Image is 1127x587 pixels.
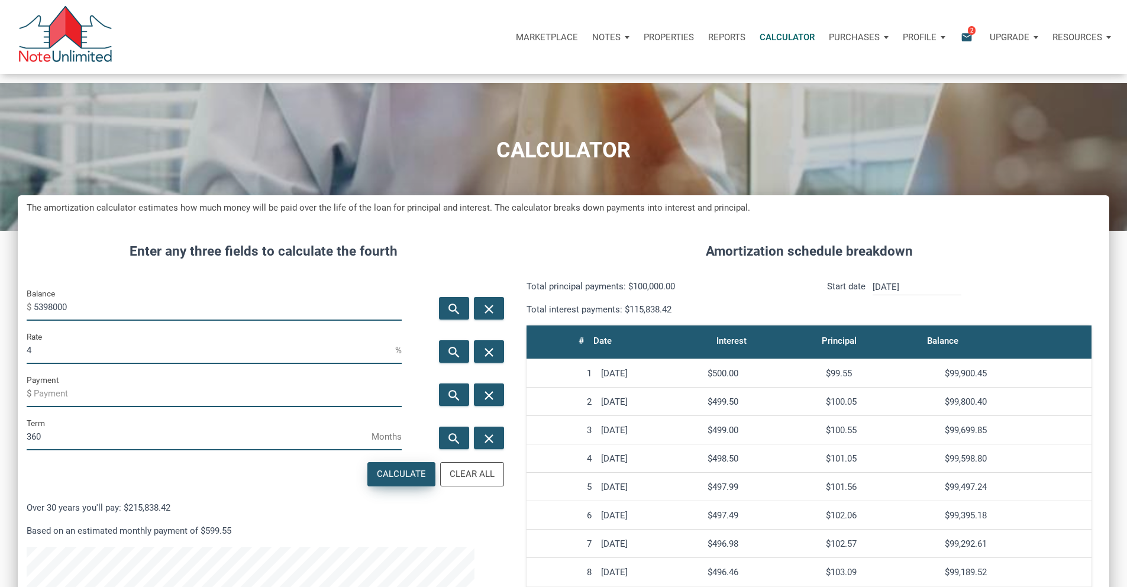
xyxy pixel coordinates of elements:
i: close [482,388,496,402]
i: close [482,301,496,316]
p: Reports [708,32,745,43]
p: Start date [827,279,866,317]
div: $99,598.80 [945,453,1087,464]
button: Calculate [367,462,435,486]
i: close [482,344,496,359]
div: 4 [531,453,592,464]
p: Total principal payments: $100,000.00 [527,279,800,293]
div: $100.55 [826,425,935,436]
input: Payment [34,380,402,407]
div: Date [593,333,612,349]
div: $99,189.52 [945,567,1087,578]
button: Resources [1045,20,1118,55]
label: Balance [27,286,55,301]
button: Notes [585,20,637,55]
button: Clear All [440,462,504,486]
p: Purchases [829,32,880,43]
div: # [579,333,584,349]
i: search [447,301,461,316]
img: NoteUnlimited [18,6,113,68]
div: $103.09 [826,567,935,578]
h4: Enter any three fields to calculate the fourth [27,241,500,262]
div: $496.46 [708,567,816,578]
div: $99,900.45 [945,368,1087,379]
div: 5 [531,482,592,492]
button: Upgrade [983,20,1045,55]
span: 2 [968,25,976,35]
p: Based on an estimated monthly payment of $599.55 [27,524,500,538]
div: [DATE] [601,538,698,549]
div: $100.05 [826,396,935,407]
div: $99,395.18 [945,510,1087,521]
p: Over 30 years you'll pay: $215,838.42 [27,501,500,515]
h4: Amortization schedule breakdown [518,241,1100,262]
div: $99,800.40 [945,396,1087,407]
div: $497.99 [708,482,816,492]
button: search [439,383,469,406]
div: $102.57 [826,538,935,549]
button: close [474,297,504,320]
div: [DATE] [601,368,698,379]
div: $99.55 [826,368,935,379]
div: $498.50 [708,453,816,464]
div: Clear All [450,467,495,481]
i: search [447,388,461,402]
button: Marketplace [509,20,585,55]
div: 2 [531,396,592,407]
button: search [439,297,469,320]
button: search [439,340,469,363]
label: Payment [27,373,59,387]
p: Marketplace [516,32,578,43]
div: $499.50 [708,396,816,407]
div: Calculate [377,467,426,481]
div: $500.00 [708,368,816,379]
div: $99,292.61 [945,538,1087,549]
div: Principal [822,333,857,349]
a: Calculator [753,20,822,55]
div: [DATE] [601,425,698,436]
label: Rate [27,330,42,344]
p: Upgrade [990,32,1029,43]
div: 3 [531,425,592,436]
p: Resources [1052,32,1102,43]
div: Interest [716,333,747,349]
p: Profile [903,32,937,43]
h1: CALCULATOR [9,138,1118,163]
div: 1 [531,368,592,379]
i: close [482,431,496,446]
p: Notes [592,32,621,43]
div: $99,699.85 [945,425,1087,436]
div: 6 [531,510,592,521]
div: $101.56 [826,482,935,492]
span: Months [372,427,402,446]
i: email [960,30,974,44]
button: Purchases [822,20,896,55]
div: $496.98 [708,538,816,549]
div: 8 [531,567,592,578]
label: Term [27,416,45,430]
i: search [447,431,461,446]
input: Balance [34,294,402,321]
button: Reports [701,20,753,55]
div: $102.06 [826,510,935,521]
button: search [439,427,469,449]
button: close [474,340,504,363]
div: Balance [927,333,958,349]
div: $99,497.24 [945,482,1087,492]
p: Total interest payments: $115,838.42 [527,302,800,317]
button: close [474,427,504,449]
button: close [474,383,504,406]
div: [DATE] [601,453,698,464]
h5: The amortization calculator estimates how much money will be paid over the life of the loan for p... [27,201,1100,215]
input: Rate [27,337,395,364]
button: email2 [952,20,983,55]
a: Properties [637,20,701,55]
div: [DATE] [601,510,698,521]
i: search [447,344,461,359]
button: Profile [896,20,952,55]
